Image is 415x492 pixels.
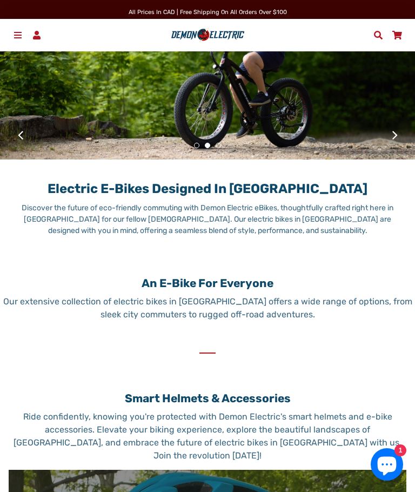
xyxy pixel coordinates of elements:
[9,202,406,236] p: Discover the future of eco-friendly commuting with Demon Electric eBikes, thoughtfully crafted ri...
[216,143,221,148] button: 3 of 3
[367,448,406,483] inbox-online-store-chat: Shopify online store chat
[9,391,406,405] h2: Smart Helmets & Accessories
[9,170,406,197] h1: Electric E-Bikes Designed in [GEOGRAPHIC_DATA]
[9,410,406,462] p: Ride confidently, knowing you're protected with Demon Electric's smart helmets and e-bike accesso...
[129,9,287,16] span: All Prices in CAD | Free shipping on all orders over $100
[169,28,246,43] img: Demon Electric logo
[205,143,210,148] button: 2 of 3
[194,143,199,148] button: 1 of 3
